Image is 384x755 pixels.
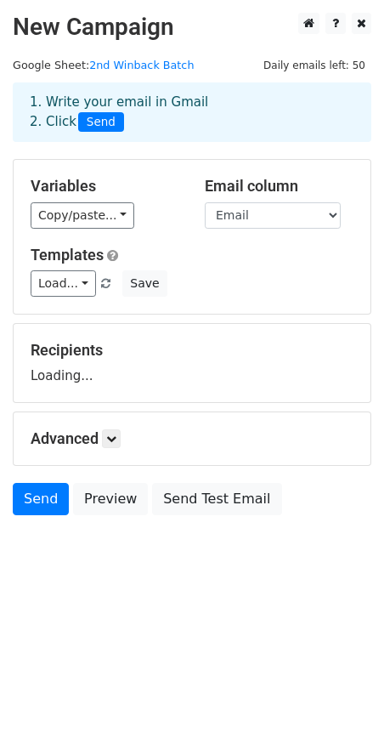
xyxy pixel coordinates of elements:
h5: Advanced [31,429,353,448]
a: Templates [31,246,104,264]
a: 2nd Winback Batch [89,59,194,71]
button: Save [122,270,167,297]
h5: Recipients [31,341,353,360]
h5: Email column [205,177,353,196]
a: Send [13,483,69,515]
span: Daily emails left: 50 [257,56,371,75]
a: Copy/paste... [31,202,134,229]
h2: New Campaign [13,13,371,42]
a: Preview [73,483,148,515]
div: Loading... [31,341,353,385]
h5: Variables [31,177,179,196]
div: 1. Write your email in Gmail 2. Click [17,93,367,132]
small: Google Sheet: [13,59,194,71]
a: Load... [31,270,96,297]
span: Send [78,112,124,133]
a: Send Test Email [152,483,281,515]
a: Daily emails left: 50 [257,59,371,71]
